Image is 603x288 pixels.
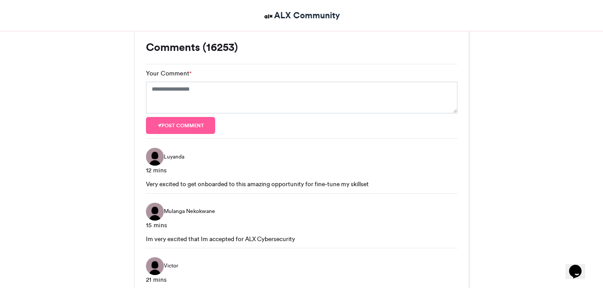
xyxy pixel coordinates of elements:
[263,9,340,22] a: ALX Community
[566,252,594,279] iframe: chat widget
[146,117,216,134] button: Post comment
[146,257,164,275] img: Victor
[146,275,457,284] div: 21 mins
[146,148,164,166] img: Luyanda
[146,42,457,53] h3: Comments (16253)
[146,234,457,243] div: Im very excited that Im accepted for ALX Cybersecurity
[164,153,184,161] span: Luyanda
[263,11,274,22] img: ALX Community
[146,179,457,188] div: Very excited to get onboarded to this amazing opportunity for fine-tune my skillset
[146,166,457,175] div: 12 mins
[164,262,178,270] span: Victor
[164,207,215,215] span: Mulanga Nekokwane
[146,69,191,78] label: Your Comment
[146,203,164,221] img: Mulanga
[146,221,457,230] div: 15 mins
